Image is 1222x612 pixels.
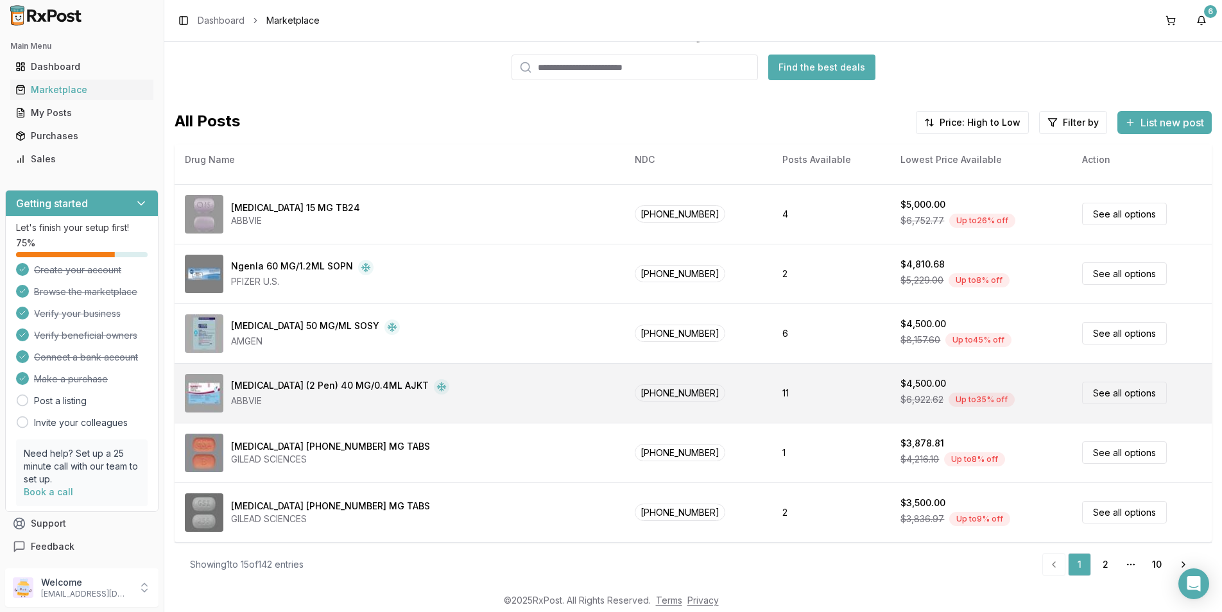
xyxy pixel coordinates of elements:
a: Purchases [10,124,153,148]
button: Feedback [5,535,159,558]
div: Marketplace [15,83,148,96]
a: See all options [1082,262,1167,285]
button: Sales [5,149,159,169]
a: See all options [1082,441,1167,464]
th: Action [1072,144,1212,175]
span: [PHONE_NUMBER] [635,504,725,521]
a: Terms [656,595,682,606]
div: PFIZER U.S. [231,275,374,288]
span: [PHONE_NUMBER] [635,444,725,461]
img: Odefsey 200-25-25 MG TABS [185,493,223,532]
h2: Main Menu [10,41,153,51]
a: Dashboard [198,14,245,27]
div: [MEDICAL_DATA] 15 MG TB24 [231,201,360,214]
nav: breadcrumb [198,14,320,27]
span: [PHONE_NUMBER] [635,265,725,282]
span: Verify your business [34,307,121,320]
nav: pagination [1042,553,1196,576]
div: [MEDICAL_DATA] [PHONE_NUMBER] MG TABS [231,500,430,513]
span: Feedback [31,540,74,553]
a: 10 [1145,553,1168,576]
th: Posts Available [772,144,891,175]
h3: Getting started [16,196,88,211]
div: Up to 45 % off [945,333,1011,347]
button: Price: High to Low [916,111,1029,134]
button: Purchases [5,126,159,146]
span: $6,752.77 [900,214,944,227]
img: RxPost Logo [5,5,87,26]
span: $6,922.62 [900,393,943,406]
div: Up to 8 % off [944,452,1005,466]
th: NDC [624,144,772,175]
img: Enbrel 50 MG/ML SOSY [185,314,223,353]
div: Up to 9 % off [949,512,1010,526]
span: $8,157.60 [900,334,940,346]
button: Marketplace [5,80,159,100]
span: [PHONE_NUMBER] [635,325,725,342]
button: Support [5,512,159,535]
a: Book a call [24,486,73,497]
span: Marketplace [266,14,320,27]
div: $4,500.00 [900,318,946,330]
div: ABBVIE [231,214,360,227]
p: Welcome [41,576,130,589]
span: $3,836.97 [900,513,944,525]
a: Post a listing [34,395,87,407]
span: Connect a bank account [34,351,138,364]
div: GILEAD SCIENCES [231,513,430,525]
div: $5,000.00 [900,198,945,211]
span: Browse the marketplace [34,285,137,298]
div: GILEAD SCIENCES [231,453,430,466]
div: AMGEN [231,335,400,348]
span: $4,216.10 [900,453,939,466]
img: Rinvoq 15 MG TB24 [185,195,223,234]
button: Find the best deals [768,55,875,80]
span: [PHONE_NUMBER] [635,384,725,402]
span: [PHONE_NUMBER] [635,205,725,223]
div: $3,500.00 [900,497,945,509]
div: [MEDICAL_DATA] [PHONE_NUMBER] MG TABS [231,440,430,453]
span: All Posts [175,111,240,134]
div: Up to 8 % off [949,273,1010,287]
div: Ngenla 60 MG/1.2ML SOPN [231,260,353,275]
span: List new post [1140,115,1204,130]
img: Ngenla 60 MG/1.2ML SOPN [185,255,223,293]
a: See all options [1082,322,1167,344]
div: $4,810.68 [900,258,945,271]
div: ABBVIE [231,395,449,407]
a: List new post [1117,117,1212,130]
p: Need help? Set up a 25 minute call with our team to set up. [24,447,140,486]
td: 1 [772,423,891,482]
a: Privacy [687,595,719,606]
button: My Posts [5,103,159,123]
div: Up to 26 % off [949,214,1015,228]
p: [EMAIL_ADDRESS][DOMAIN_NAME] [41,589,130,599]
div: My Posts [15,106,148,119]
a: My Posts [10,101,153,124]
span: $5,229.00 [900,274,943,287]
span: Make a purchase [34,373,108,386]
div: Sales [15,153,148,166]
td: 4 [772,184,891,244]
span: Filter by [1063,116,1099,129]
div: $4,500.00 [900,377,946,390]
button: 6 [1191,10,1212,31]
span: Price: High to Low [940,116,1020,129]
div: $3,878.81 [900,437,944,450]
div: [MEDICAL_DATA] (2 Pen) 40 MG/0.4ML AJKT [231,379,429,395]
button: Filter by [1039,111,1107,134]
td: 11 [772,363,891,423]
span: Verify beneficial owners [34,329,137,342]
a: Dashboard [10,55,153,78]
a: Invite your colleagues [34,416,128,429]
a: Go to next page [1171,553,1196,576]
td: 6 [772,303,891,363]
a: See all options [1082,382,1167,404]
img: Humira (2 Pen) 40 MG/0.4ML AJKT [185,374,223,412]
td: 2 [772,482,891,542]
span: Create your account [34,264,121,276]
div: Open Intercom Messenger [1178,568,1209,599]
div: Up to 35 % off [949,393,1015,407]
div: Dashboard [15,60,148,73]
button: List new post [1117,111,1212,134]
